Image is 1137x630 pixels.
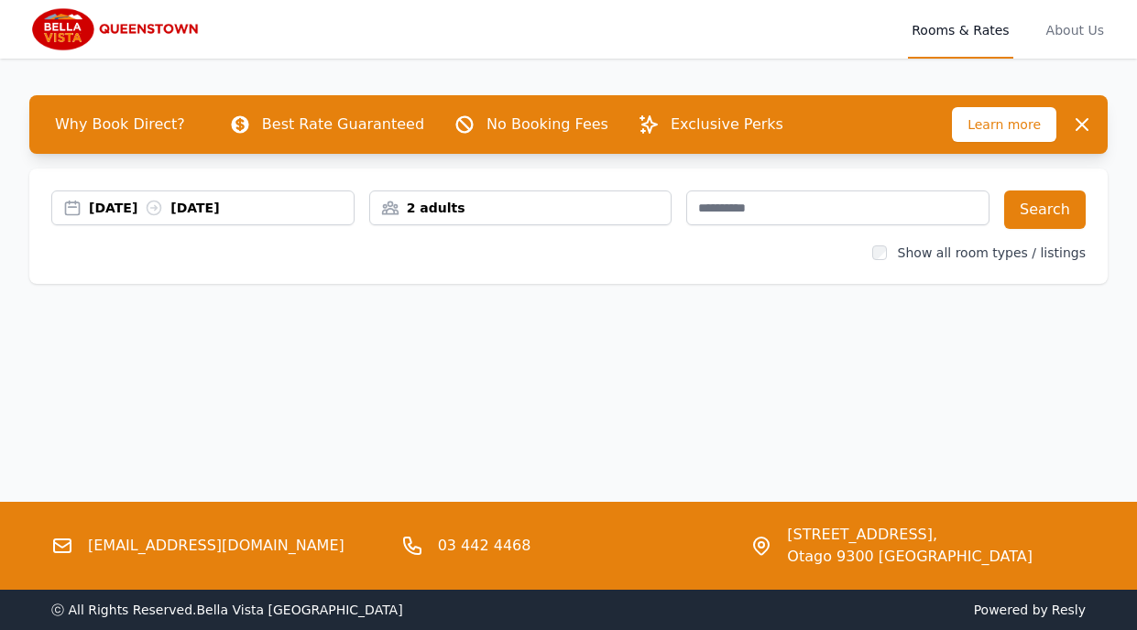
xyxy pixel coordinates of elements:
[40,106,200,143] span: Why Book Direct?
[29,7,205,51] img: Bella Vista Queenstown
[576,601,1087,619] span: Powered by
[787,524,1033,546] span: [STREET_ADDRESS],
[1052,603,1086,617] a: Resly
[787,546,1033,568] span: Otago 9300 [GEOGRAPHIC_DATA]
[898,245,1086,260] label: Show all room types / listings
[952,107,1056,142] span: Learn more
[88,535,344,557] a: [EMAIL_ADDRESS][DOMAIN_NAME]
[89,199,354,217] div: [DATE] [DATE]
[370,199,672,217] div: 2 adults
[51,603,403,617] span: ⓒ All Rights Reserved. Bella Vista [GEOGRAPHIC_DATA]
[262,114,424,136] p: Best Rate Guaranteed
[1004,190,1086,229] button: Search
[438,535,531,557] a: 03 442 4468
[487,114,608,136] p: No Booking Fees
[671,114,783,136] p: Exclusive Perks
